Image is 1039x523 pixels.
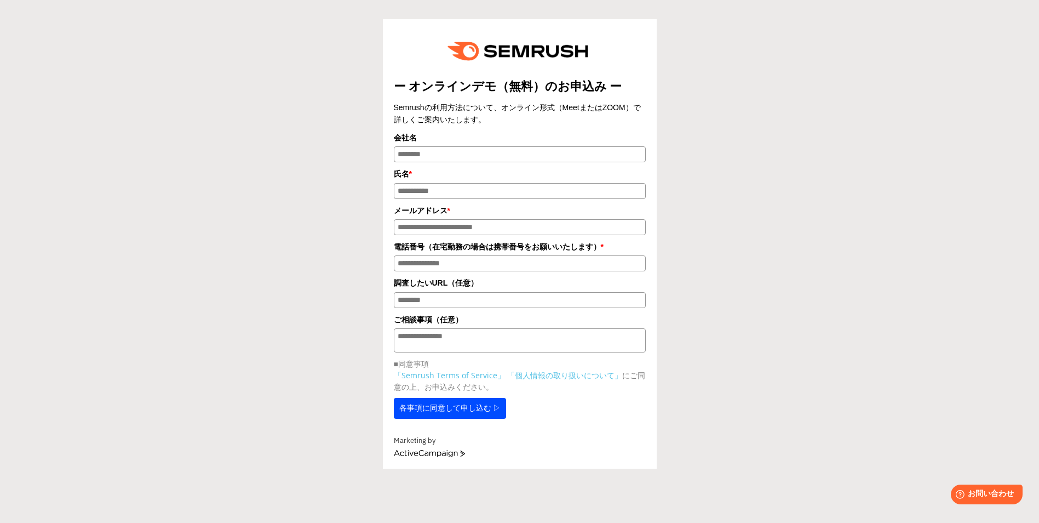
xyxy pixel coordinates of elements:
label: 氏名 [394,168,646,180]
div: Semrushの利用方法について、オンライン形式（MeetまたはZOOM）で詳しくご案内いたします。 [394,101,646,126]
label: 調査したいURL（任意） [394,277,646,289]
img: image [440,30,600,72]
label: 電話番号（在宅勤務の場合は携帯番号をお願いいたします） [394,241,646,253]
label: メールアドレス [394,204,646,217]
label: 会社名 [394,132,646,144]
div: Marketing by [394,435,646,447]
p: にご同意の上、お申込みください。 [394,369,646,393]
button: 各事項に同意して申し込む ▷ [394,398,507,419]
a: 「Semrush Terms of Service」 [394,370,505,380]
a: 「個人情報の取り扱いについて」 [507,370,622,380]
h2: ー オンラインデモ（無料）のお申込み ー [394,78,646,96]
p: ■同意事項 [394,358,646,369]
label: ご相談事項（任意） [394,314,646,326]
iframe: Help widget launcher [942,480,1027,511]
